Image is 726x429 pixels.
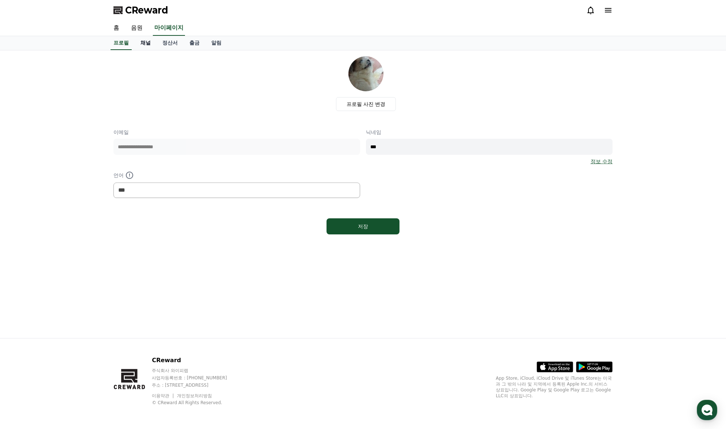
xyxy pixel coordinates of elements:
a: 알림 [205,36,227,50]
a: 정산서 [157,36,184,50]
a: 이용약관 [152,393,175,398]
p: 주소 : [STREET_ADDRESS] [152,382,241,388]
p: © CReward All Rights Reserved. [152,400,241,406]
button: 저장 [327,218,399,234]
p: App Store, iCloud, iCloud Drive 및 iTunes Store는 미국과 그 밖의 나라 및 지역에서 등록된 Apple Inc.의 서비스 상표입니다. Goo... [496,375,613,399]
a: 음원 [125,20,148,36]
p: CReward [152,356,241,365]
a: 채널 [135,36,157,50]
a: 홈 [108,20,125,36]
a: 대화 [48,231,94,250]
a: 개인정보처리방침 [177,393,212,398]
p: 주식회사 와이피랩 [152,368,241,374]
a: CReward [113,4,168,16]
label: 프로필 사진 변경 [336,97,396,111]
span: 설정 [113,242,121,248]
span: 대화 [67,243,76,249]
span: CReward [125,4,168,16]
span: 홈 [23,242,27,248]
p: 닉네임 [366,129,613,136]
div: 저장 [341,223,385,230]
p: 이메일 [113,129,360,136]
a: 마이페이지 [153,20,185,36]
a: 설정 [94,231,140,250]
a: 정보 수정 [591,158,613,165]
a: 프로필 [111,36,132,50]
p: 사업자등록번호 : [PHONE_NUMBER] [152,375,241,381]
img: profile_image [348,56,383,91]
a: 출금 [184,36,205,50]
a: 홈 [2,231,48,250]
p: 언어 [113,171,360,180]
